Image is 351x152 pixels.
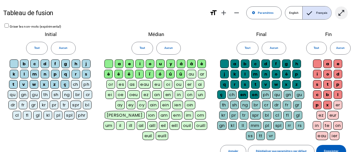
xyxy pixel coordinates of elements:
h2: Fin [312,32,345,37]
div: fr [19,101,27,109]
div: m [30,70,39,78]
h1: Tableau de fusion [3,6,206,19]
button: Augmenter la taille de la police [217,6,230,19]
button: Tout [26,42,48,55]
span: Français [303,6,331,19]
div: s [313,80,322,89]
div: f [51,59,60,68]
div: pl [54,111,63,120]
mat-button-toggle-group: Language selection [285,6,332,20]
div: em [171,111,182,120]
button: Tout [132,42,153,55]
button: Aucun [51,42,75,55]
div: t [251,80,260,89]
div: pl [263,121,272,130]
div: q [61,70,70,78]
div: ez [141,90,151,99]
div: gn [284,90,293,99]
div: sh [52,90,61,99]
div: a [323,59,332,68]
div: qu [8,90,17,99]
div: à [177,59,185,68]
div: bl [263,111,271,120]
div: a [230,59,239,68]
button: Aucun [262,42,286,55]
div: ion [146,111,157,120]
div: om [195,111,206,120]
div: j [82,59,91,68]
div: kl [228,121,237,130]
div: s [241,80,249,89]
div: b [241,59,249,68]
span: Aucun [336,46,345,50]
div: fl [283,111,292,120]
div: eur [327,111,339,120]
div: an [152,90,162,99]
div: eau [139,80,151,89]
div: h [292,59,301,68]
div: w [30,80,38,89]
mat-icon: add [220,9,228,17]
div: dr [272,101,281,109]
div: r [230,80,239,89]
div: gl [33,111,42,120]
div: ail [137,121,146,130]
div: sh [230,101,239,109]
div: eill [170,121,180,130]
h2: Final [217,32,306,37]
div: dr [8,101,17,109]
div: kr [39,101,48,109]
button: Tout [306,42,327,55]
mat-icon: format_size [210,9,217,17]
div: d [261,59,270,68]
div: ain [148,101,159,109]
mat-icon: remove [233,9,240,17]
div: en [238,90,248,99]
div: ng [62,90,72,99]
div: gn [19,90,29,99]
div: ch [71,80,80,89]
div: k [230,70,239,78]
div: z [50,80,59,89]
div: um [103,121,114,130]
div: il [116,121,125,130]
button: Diminuer la taille de la police [230,6,243,19]
div: ss [246,131,255,140]
span: Tout [34,46,40,50]
div: tr [240,111,249,120]
div: rr [285,121,294,130]
div: p [51,70,60,78]
div: on [250,90,260,99]
div: as [128,80,137,89]
div: ai [196,80,204,89]
div: h [72,59,80,68]
div: c [251,59,260,68]
div: ei [105,90,114,99]
h2: Initial [6,32,95,37]
div: th [220,101,229,109]
button: Paramètres [246,6,282,19]
span: Aucun [270,46,278,50]
span: Tout [245,46,250,50]
div: oe [116,90,126,99]
div: o [323,70,332,78]
div: in [313,121,321,130]
div: g [61,59,70,68]
div: l [334,90,342,99]
div: aill [147,121,157,130]
div: ph [82,80,91,89]
div: v [261,80,270,89]
span: Aucun [59,46,67,50]
div: l [20,70,29,78]
div: ill [126,121,135,130]
div: es [117,80,126,89]
div: ph [261,90,271,99]
div: er [334,101,342,109]
div: c [30,59,39,68]
span: Aucun [164,46,173,50]
div: m [251,70,260,78]
h2: Médian [102,32,211,37]
div: i [135,59,144,68]
div: d [334,70,342,78]
div: gr [29,101,38,109]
